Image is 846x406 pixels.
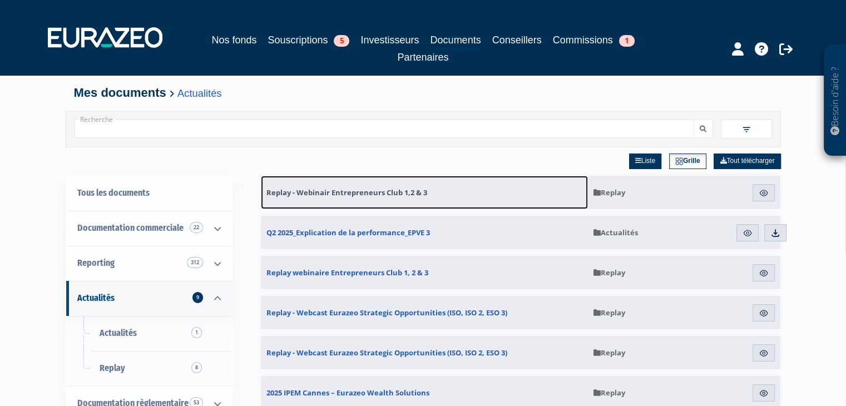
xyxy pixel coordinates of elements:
span: 22 [190,222,203,233]
a: Replay - Webcast Eurazeo Strategic Opportunities (ISO, ISO 2, ESO 3) [261,336,588,369]
span: Replay [593,308,625,318]
a: Replay webinaire Entrepreneurs Club 1, 2 & 3 [261,256,588,289]
img: eye.svg [759,388,769,398]
span: 8 [191,362,202,373]
a: Replay - Webinair Entrepreneurs Club 1,2 & 3 [261,176,588,209]
span: Actualités [100,328,137,338]
a: Documentation commerciale 22 [66,211,232,246]
input: Recherche [75,120,694,138]
span: Replay [593,348,625,358]
a: Actualités1 [66,316,232,351]
a: Replay - Webcast Eurazeo Strategic Opportunities (ISO, ISO 2, ESO 3) [261,296,588,329]
a: Documents [431,32,481,49]
a: Tout télécharger [714,154,780,169]
a: Investisseurs [360,32,419,48]
span: Reporting [77,258,115,268]
span: 312 [187,257,203,268]
img: eye.svg [759,348,769,358]
a: Liste [629,154,661,169]
span: 5 [334,35,349,47]
a: Commissions1 [553,32,635,48]
span: Q2 2025_Explication de la performance_EPVE 3 [266,227,430,237]
span: 9 [192,292,203,303]
a: Grille [669,154,706,169]
span: Replay [593,187,625,197]
img: eye.svg [759,268,769,278]
span: Replay - Webinair Entrepreneurs Club 1,2 & 3 [266,187,427,197]
a: Reporting 312 [66,246,232,281]
a: Tous les documents [66,176,232,211]
span: Documentation commerciale [77,222,184,233]
img: eye.svg [759,188,769,198]
span: 1 [191,327,202,338]
span: Replay webinaire Entrepreneurs Club 1, 2 & 3 [266,268,428,278]
span: Replay - Webcast Eurazeo Strategic Opportunities (ISO, ISO 2, ESO 3) [266,308,507,318]
h4: Mes documents [74,86,773,100]
span: 2025 IPEM Cannes – Eurazeo Wealth Solutions [266,388,429,398]
span: Replay [593,268,625,278]
span: Replay [100,363,125,373]
img: grid.svg [675,157,683,165]
span: 1 [619,35,635,47]
span: Actualités [77,293,115,303]
img: filter.svg [741,125,751,135]
a: Actualités [177,87,221,99]
img: 1732889491-logotype_eurazeo_blanc_rvb.png [48,27,162,47]
a: Nos fonds [211,32,256,48]
a: Actualités 9 [66,281,232,316]
p: Besoin d'aide ? [829,51,842,151]
img: download.svg [770,228,780,238]
a: Replay8 [66,351,232,386]
img: eye.svg [743,228,753,238]
a: Partenaires [397,49,448,65]
a: Conseillers [492,32,542,48]
span: Actualités [593,227,638,237]
span: Replay [593,388,625,398]
span: Replay - Webcast Eurazeo Strategic Opportunities (ISO, ISO 2, ESO 3) [266,348,507,358]
a: Q2 2025_Explication de la performance_EPVE 3 [261,216,588,249]
img: eye.svg [759,308,769,318]
a: Souscriptions5 [268,32,349,48]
